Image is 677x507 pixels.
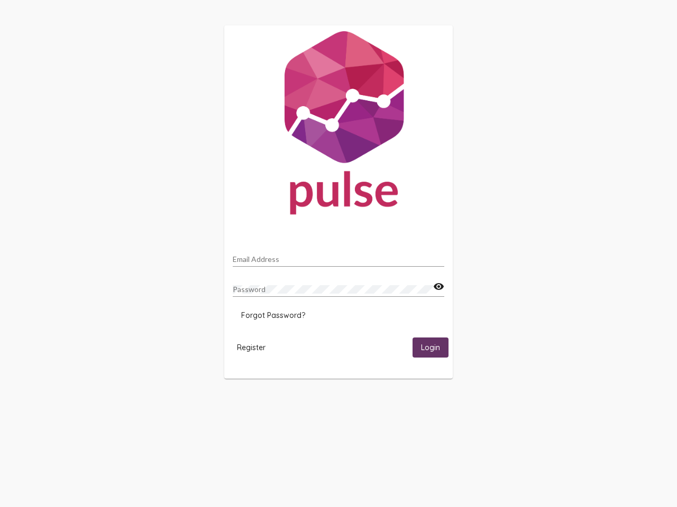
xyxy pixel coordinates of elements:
[421,343,440,353] span: Login
[241,311,305,320] span: Forgot Password?
[413,337,449,357] button: Login
[224,25,453,225] img: Pulse For Good Logo
[228,337,274,357] button: Register
[233,306,314,325] button: Forgot Password?
[237,343,266,352] span: Register
[433,280,444,293] mat-icon: visibility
